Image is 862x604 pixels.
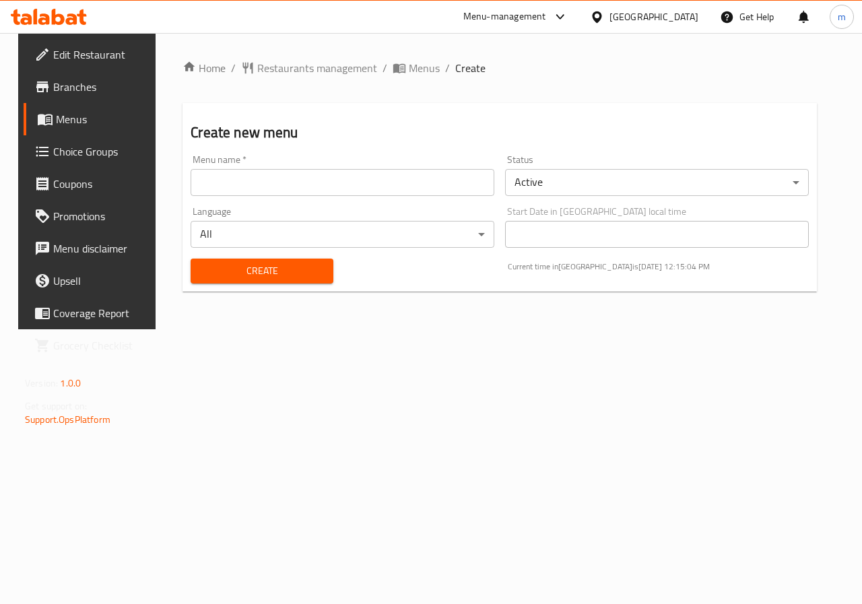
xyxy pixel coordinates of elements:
[53,143,152,160] span: Choice Groups
[53,305,152,321] span: Coverage Report
[53,273,152,289] span: Upsell
[25,374,58,392] span: Version:
[455,60,486,76] span: Create
[508,261,809,273] p: Current time in [GEOGRAPHIC_DATA] is [DATE] 12:15:04 PM
[25,411,110,428] a: Support.OpsPlatform
[191,123,809,143] h2: Create new menu
[24,71,162,103] a: Branches
[383,60,387,76] li: /
[60,374,81,392] span: 1.0.0
[445,60,450,76] li: /
[393,60,440,76] a: Menus
[24,103,162,135] a: Menus
[231,60,236,76] li: /
[53,240,152,257] span: Menu disclaimer
[24,38,162,71] a: Edit Restaurant
[191,169,494,196] input: Please enter Menu name
[257,60,377,76] span: Restaurants management
[183,60,226,76] a: Home
[53,79,152,95] span: Branches
[53,337,152,354] span: Grocery Checklist
[191,259,333,283] button: Create
[241,60,377,76] a: Restaurants management
[24,168,162,200] a: Coupons
[24,135,162,168] a: Choice Groups
[24,265,162,297] a: Upsell
[53,46,152,63] span: Edit Restaurant
[838,9,846,24] span: m
[24,329,162,362] a: Grocery Checklist
[183,60,817,76] nav: breadcrumb
[56,111,152,127] span: Menus
[191,221,494,248] div: All
[25,397,87,415] span: Get support on:
[505,169,809,196] div: Active
[24,200,162,232] a: Promotions
[609,9,698,24] div: [GEOGRAPHIC_DATA]
[201,263,322,279] span: Create
[463,9,546,25] div: Menu-management
[24,297,162,329] a: Coverage Report
[24,232,162,265] a: Menu disclaimer
[53,208,152,224] span: Promotions
[53,176,152,192] span: Coupons
[409,60,440,76] span: Menus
